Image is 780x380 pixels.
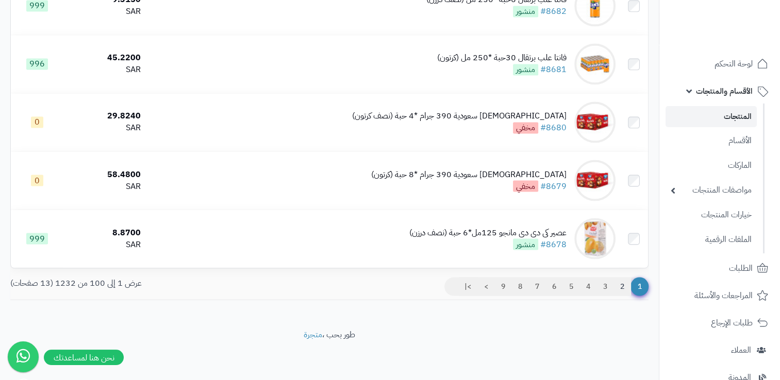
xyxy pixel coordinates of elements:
img: logo-2.png [710,26,770,47]
a: #8682 [540,5,567,18]
a: 4 [579,277,597,296]
a: الملفات الرقمية [666,229,757,251]
div: [DEMOGRAPHIC_DATA] سعودية 390 جرام *4 حبة (نصف كرتون) [352,110,567,122]
div: [DEMOGRAPHIC_DATA] سعودية 390 جرام *8 حبة (كرتون) [371,168,567,180]
a: خيارات المنتجات [666,204,757,226]
a: > [477,277,495,296]
img: كشنة سعودية 390 جرام *4 حبة (نصف كرتون) [574,101,616,143]
span: 0 [31,116,43,128]
div: 58.4800 [67,168,141,180]
span: 996 [26,58,48,70]
div: SAR [67,6,141,18]
a: مواصفات المنتجات [666,179,757,201]
span: المراجعات والأسئلة [694,288,753,303]
span: 0 [31,175,43,186]
a: متجرة [304,328,322,340]
span: منشور [513,64,538,75]
a: الأقسام [666,130,757,152]
div: 8.8700 [67,227,141,238]
span: 1 [630,277,649,296]
a: المنتجات [666,106,757,127]
div: عرض 1 إلى 100 من 1232 (13 صفحات) [3,277,329,289]
a: طلبات الإرجاع [666,310,774,335]
img: فانتا علب برتقال 30حبة *250 مل (كرتون) [574,43,616,84]
a: 7 [528,277,546,296]
a: الطلبات [666,256,774,281]
img: كشنة سعودية 390 جرام *8 حبة (كرتون) [574,160,616,201]
div: SAR [67,180,141,192]
span: منشور [513,238,538,250]
a: >| [458,277,478,296]
span: مخفي [513,180,538,192]
div: عصير كى دى دى مانجو 125مل*6 حبة (نصف درزن) [409,227,567,238]
span: منشور [513,6,538,17]
div: 29.8240 [67,110,141,122]
img: عصير كى دى دى مانجو 125مل*6 حبة (نصف درزن) [574,218,616,259]
a: العملاء [666,338,774,362]
a: 9 [494,277,512,296]
a: المراجعات والأسئلة [666,283,774,308]
div: SAR [67,238,141,250]
a: 2 [613,277,631,296]
span: مخفي [513,122,538,133]
a: #8681 [540,63,567,76]
span: لوحة التحكم [715,57,753,71]
a: 3 [596,277,614,296]
div: فانتا علب برتقال 30حبة *250 مل (كرتون) [437,52,567,64]
span: طلبات الإرجاع [711,316,753,330]
span: الطلبات [729,261,753,275]
a: #8680 [540,122,567,134]
a: لوحة التحكم [666,51,774,76]
a: 6 [545,277,563,296]
div: 45.2200 [67,52,141,64]
div: SAR [67,64,141,76]
a: 5 [562,277,580,296]
div: SAR [67,122,141,134]
a: #8679 [540,180,567,192]
a: #8678 [540,238,567,250]
span: 999 [26,233,48,244]
span: الأقسام والمنتجات [696,84,753,98]
a: الماركات [666,154,757,177]
a: 8 [511,277,529,296]
span: العملاء [731,343,751,357]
